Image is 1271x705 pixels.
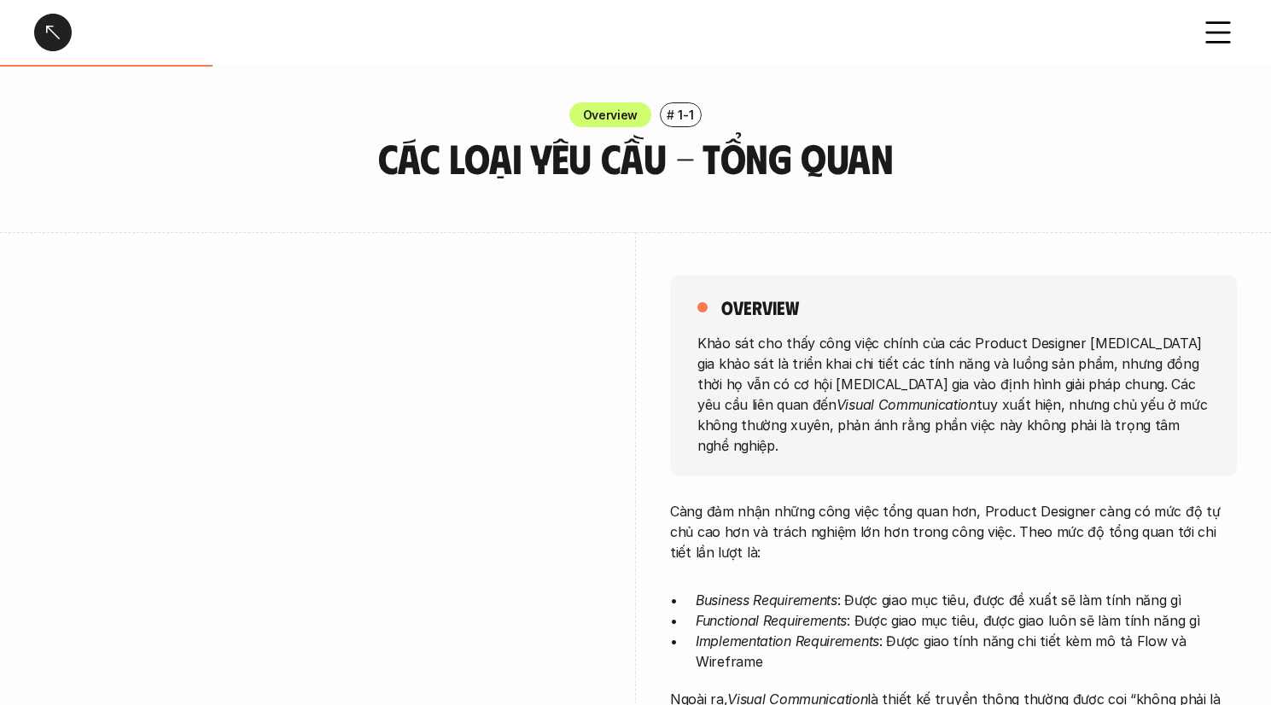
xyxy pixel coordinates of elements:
h6: # [667,108,674,121]
p: Càng đảm nhận những công việc tổng quan hơn, Product Designer càng có mức độ tự chủ cao hơn và tr... [670,501,1237,562]
em: Business Requirements [696,591,837,609]
p: : Được giao mục tiêu, được giao luôn sẽ làm tính năng gì [696,610,1237,631]
em: Implementation Requirements [696,632,879,650]
p: Overview [583,106,638,124]
p: : Được giao tính năng chi tiết kèm mô tả Flow và Wireframe [696,631,1237,672]
h5: overview [721,295,799,319]
p: 1-1 [678,106,693,124]
em: Visual Communication [837,395,977,412]
h3: Các loại yêu cầu - Tổng quan [273,136,999,181]
p: Khảo sát cho thấy công việc chính của các Product Designer [MEDICAL_DATA] gia khảo sát là triển k... [697,332,1210,455]
em: Functional Requirements [696,612,847,629]
p: : Được giao mục tiêu, được đề xuất sẽ làm tính năng gì [696,590,1237,610]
